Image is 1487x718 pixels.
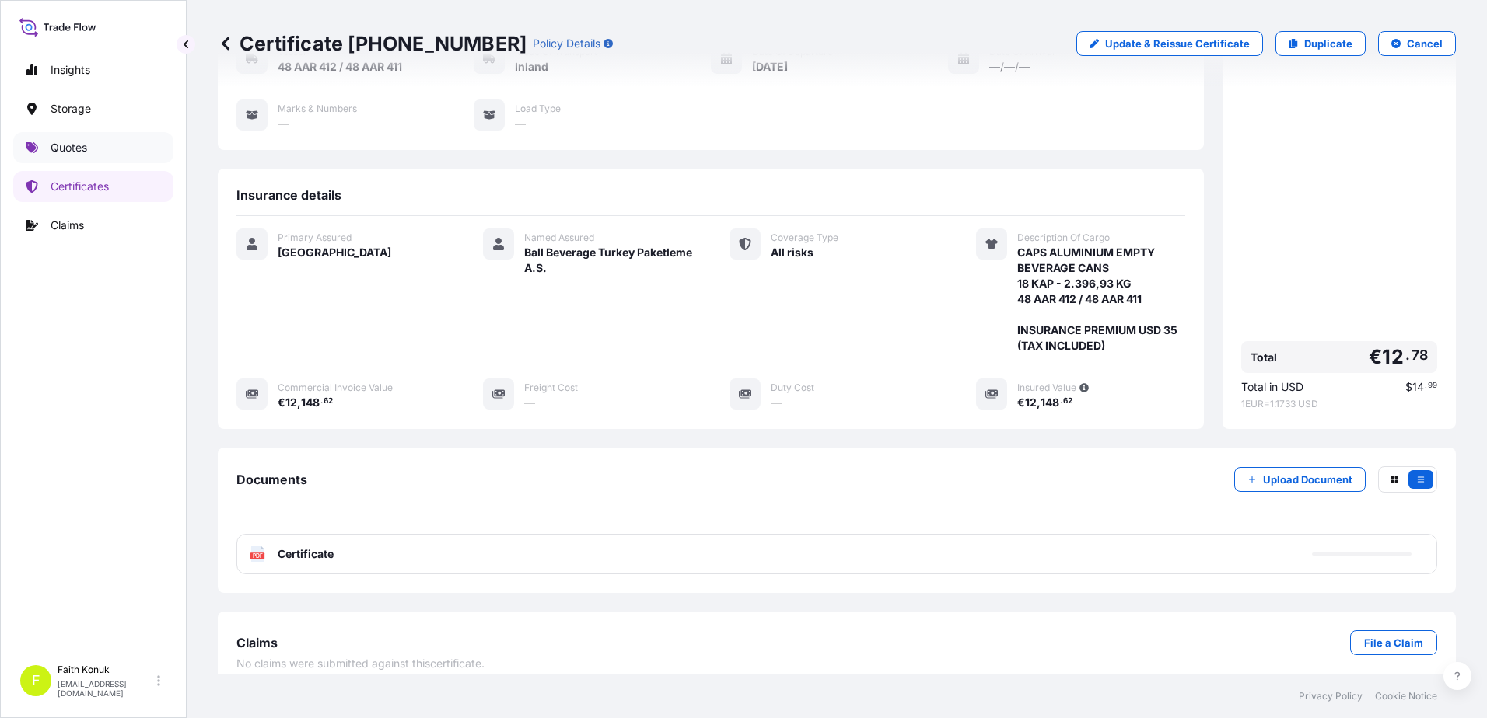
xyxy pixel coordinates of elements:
[1405,382,1412,392] span: $
[13,171,173,202] a: Certificates
[1017,232,1110,244] span: Description Of Cargo
[278,546,334,562] span: Certificate
[524,232,594,244] span: Named Assured
[51,62,90,78] p: Insights
[524,245,692,276] span: Ball Beverage Turkey Paketleme A.S.
[13,210,173,241] a: Claims
[1369,347,1382,367] span: €
[1350,630,1437,655] a: File a Claim
[51,140,87,155] p: Quotes
[1017,245,1185,354] span: CAPS ALUMINIUM EMPTY BEVERAGE CANS 18 KAP - 2.396,93 KG 48 AAR 412 / 48 AAR 411 INSURANCE PREMIUM...
[1428,383,1437,389] span: 99
[1063,399,1072,404] span: 62
[1299,690,1363,702] a: Privacy Policy
[253,553,263,559] text: PDF
[1241,398,1437,410] span: 1 EUR = 1.1733 USD
[278,232,352,244] span: Primary Assured
[297,397,301,408] span: ,
[1382,347,1403,367] span: 12
[1041,397,1059,408] span: 148
[1304,36,1352,51] p: Duplicate
[771,395,782,410] span: —
[1275,31,1366,56] a: Duplicate
[320,399,323,404] span: .
[1364,635,1423,650] p: File a Claim
[278,397,285,408] span: €
[278,116,289,131] span: —
[1405,350,1410,360] span: .
[1060,399,1062,404] span: .
[278,382,393,394] span: Commercial Invoice Value
[771,382,814,394] span: Duty Cost
[51,218,84,233] p: Claims
[51,179,109,194] p: Certificates
[524,382,578,394] span: Freight Cost
[13,132,173,163] a: Quotes
[301,397,320,408] span: 148
[1241,379,1303,395] span: Total in USD
[1251,350,1277,365] span: Total
[236,472,307,487] span: Documents
[771,245,813,260] span: All risks
[1412,382,1424,392] span: 14
[1037,397,1041,408] span: ,
[1378,31,1456,56] button: Cancel
[1375,690,1437,702] a: Cookie Notice
[236,187,341,203] span: Insurance details
[1407,36,1443,51] p: Cancel
[32,673,40,688] span: F
[1076,31,1263,56] a: Update & Reissue Certificate
[1105,36,1250,51] p: Update & Reissue Certificate
[1412,350,1428,360] span: 78
[1017,397,1025,408] span: €
[218,31,527,56] p: Certificate [PHONE_NUMBER]
[285,397,297,408] span: 12
[515,103,561,115] span: Load Type
[1025,397,1037,408] span: 12
[13,93,173,124] a: Storage
[278,103,357,115] span: Marks & Numbers
[58,679,154,698] p: [EMAIL_ADDRESS][DOMAIN_NAME]
[236,656,485,671] span: No claims were submitted against this certificate .
[1263,472,1352,487] p: Upload Document
[1017,382,1076,394] span: Insured Value
[771,232,838,244] span: Coverage Type
[13,54,173,85] a: Insights
[1234,467,1366,492] button: Upload Document
[515,116,526,131] span: —
[533,36,600,51] p: Policy Details
[524,395,535,410] span: —
[51,101,91,117] p: Storage
[324,399,333,404] span: 62
[58,664,154,676] p: Faith Konuk
[236,635,278,650] span: Claims
[278,245,391,260] span: [GEOGRAPHIC_DATA]
[1425,383,1427,389] span: .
